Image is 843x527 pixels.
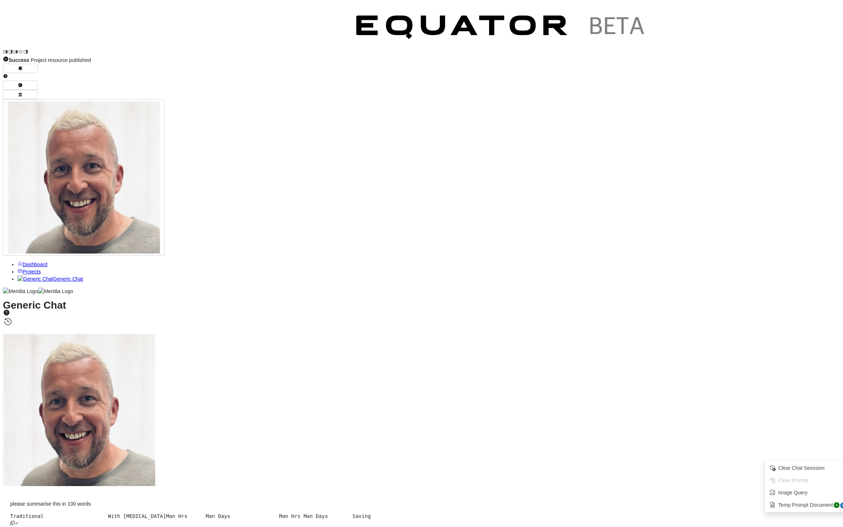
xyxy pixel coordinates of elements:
div: Scott Mackay [3,334,840,488]
span: Project resource published [9,57,91,63]
span: Traditional With [MEDICAL_DATA] [10,513,166,519]
img: Customer Logo [344,3,659,54]
a: Projects [17,269,41,275]
h1: Generic Chat [3,302,840,327]
img: Meridia Logo [38,288,73,295]
div: + [834,502,839,508]
img: Generic Chat [17,275,53,283]
img: Profile Icon [3,334,155,486]
img: Customer Logo [28,3,344,54]
img: Profile Icon [8,101,160,254]
p: please summarise this in 100 words [10,500,282,507]
a: Generic ChatGeneric Chat [17,276,83,282]
img: Meridia Logo [3,288,38,295]
span: Man Hrs Man Days Man Hrs Man Days Saving [166,513,371,519]
span: Projects [22,269,41,275]
span: Generic Chat [53,276,83,282]
strong: Success [9,57,29,63]
a: Dashboard [17,262,47,267]
span: Dashboard [22,262,47,267]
